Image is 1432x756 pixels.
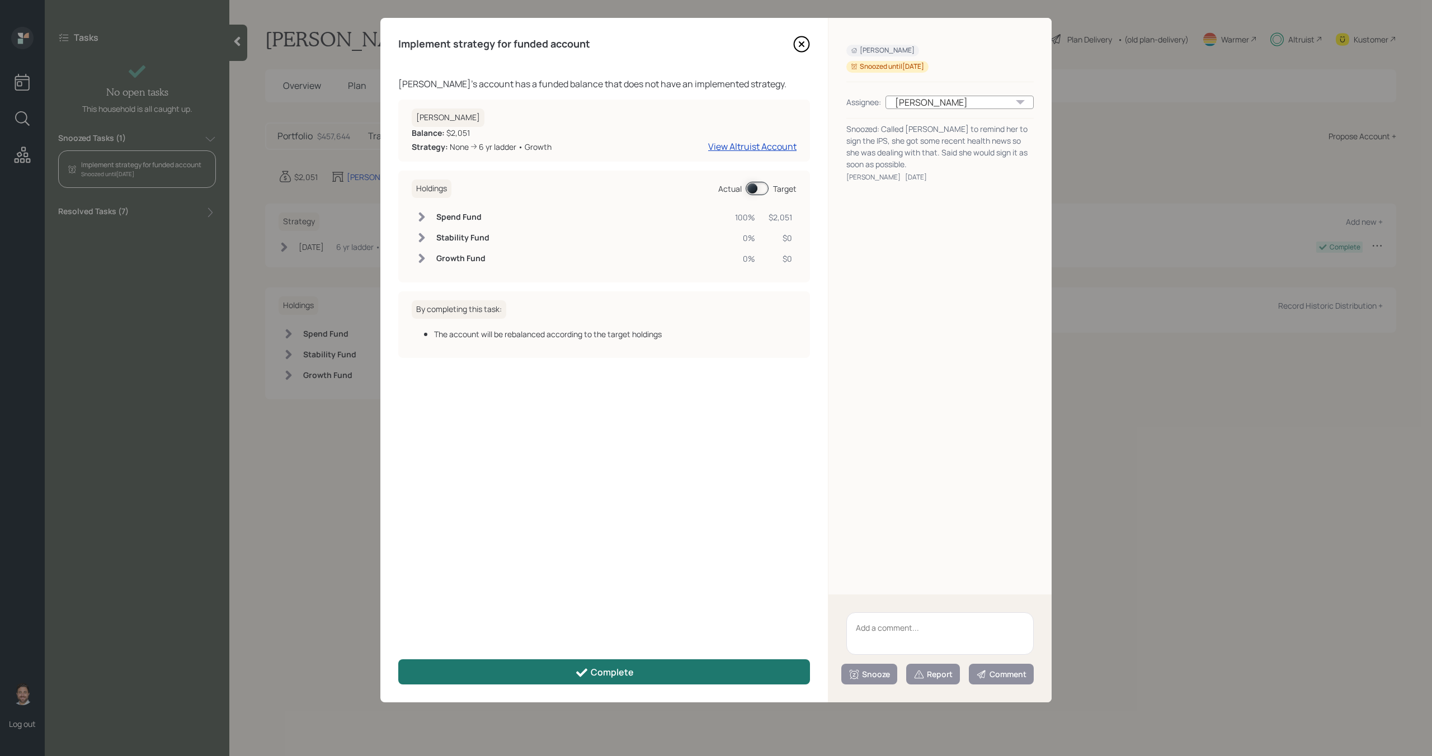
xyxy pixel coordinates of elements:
[976,669,1026,680] div: Comment
[969,664,1034,684] button: Comment
[913,669,953,680] div: Report
[851,46,915,55] div: [PERSON_NAME]
[885,96,1034,109] div: [PERSON_NAME]
[773,183,797,195] div: Target
[769,232,792,244] div: $0
[412,300,506,319] h6: By completing this task:
[769,211,792,223] div: $2,051
[906,664,960,684] button: Report
[436,254,489,263] h6: Growth Fund
[846,96,881,108] div: Assignee:
[412,108,484,127] h6: [PERSON_NAME]
[412,179,451,198] h6: Holdings
[849,669,890,680] div: Snooze
[846,172,901,182] div: [PERSON_NAME]
[412,127,552,139] div: $2,051
[708,140,797,153] a: View Altruist Account
[412,127,445,138] b: Balance:
[412,141,448,152] b: Strategy:
[735,232,755,244] div: 0%
[735,253,755,264] div: 0%
[398,659,810,684] button: Complete
[575,666,634,679] div: Complete
[769,253,792,264] div: $0
[905,172,927,182] div: [DATE]
[841,664,897,684] button: Snooze
[434,328,797,340] div: The account will be rebalanced according to the target holdings
[718,183,742,195] div: Actual
[398,77,810,91] div: [PERSON_NAME] 's account has a funded balance that does not have an implemented strategy.
[398,38,590,50] h4: Implement strategy for funded account
[846,123,1034,170] div: Snoozed: Called [PERSON_NAME] to remind her to sign the IPS, she got some recent health news so s...
[412,141,552,153] div: None 6 yr ladder • Growth
[735,211,755,223] div: 100%
[851,62,924,72] div: Snoozed until [DATE]
[436,233,489,243] h6: Stability Fund
[436,212,489,222] h6: Spend Fund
